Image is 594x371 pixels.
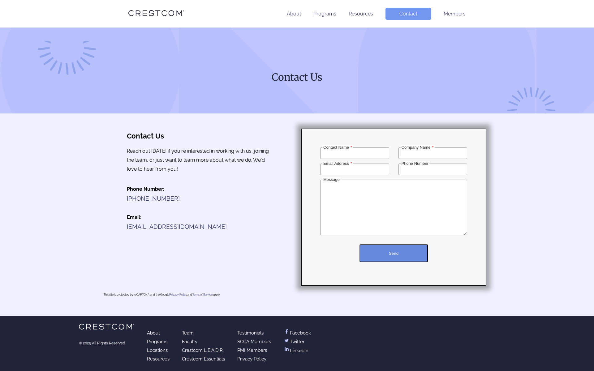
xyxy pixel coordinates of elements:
a: Testimonials [237,330,264,336]
h4: Email: [127,214,274,220]
a: Contact [385,8,431,20]
a: About [287,11,301,17]
h3: Contact Us [127,132,274,140]
a: About [147,330,160,336]
a: PMI Members [237,348,267,353]
a: [EMAIL_ADDRESS][DOMAIN_NAME] [127,223,227,230]
a: Programs [313,11,336,17]
a: Terms of Service [192,293,213,296]
a: Crestcom Essentials [182,356,225,362]
a: [PHONE_NUMBER] [127,195,180,202]
a: Twitter [283,339,304,344]
a: Resources [349,11,373,17]
p: Reach out [DATE] if you're interested in working with us, joining the team, or just want to learn... [127,147,274,173]
a: Locations [147,348,168,353]
a: Team [182,330,194,336]
a: Members [444,11,466,17]
h4: Phone Number: [127,186,274,192]
div: This site is protected by reCAPTCHA and the Google and apply. [104,293,220,296]
h1: Contact Us [179,71,415,84]
a: Privacy Policy [237,356,266,362]
label: Email Address [322,161,353,166]
label: Company Name [401,145,435,150]
a: Privacy Policy [169,293,187,296]
a: Faculty [182,339,197,344]
a: Resources [147,356,170,362]
a: SCCA Members [237,339,271,344]
a: Programs [147,339,167,344]
a: Crestcom L.E.A.D.R. [182,348,224,353]
button: Send [359,244,428,262]
label: Contact Name [322,145,353,150]
a: Facebook [283,330,311,336]
label: Message [322,177,341,182]
div: © 2025 All Rights Reserved [79,341,135,345]
a: LinkedIn [283,348,308,353]
label: Phone Number [401,161,429,166]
